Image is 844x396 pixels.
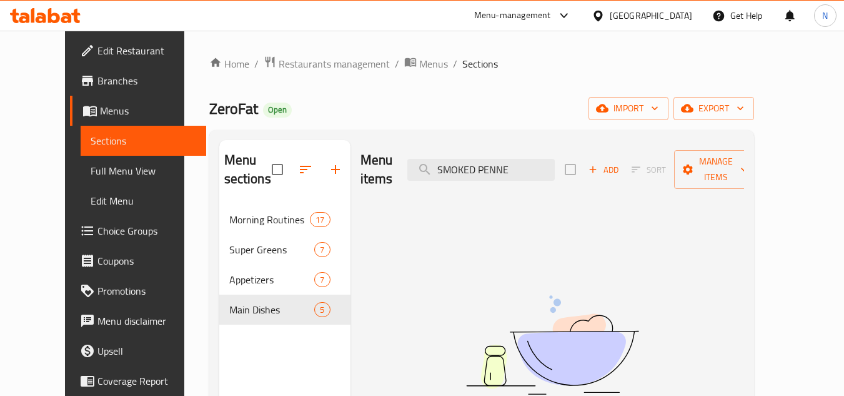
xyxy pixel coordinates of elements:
span: Menus [100,103,196,118]
button: Manage items [674,150,758,189]
div: Appetizers7 [219,265,350,295]
button: export [673,97,754,120]
span: Upsell [97,343,196,358]
li: / [453,56,457,71]
li: / [395,56,399,71]
span: Add item [583,160,623,180]
span: Sort items [623,160,674,180]
span: Add [587,163,620,177]
span: Promotions [97,283,196,298]
a: Menu disclaimer [70,306,206,336]
span: Menus [419,56,448,71]
h2: Menu items [360,151,393,188]
a: Home [209,56,249,71]
span: Edit Restaurant [97,43,196,58]
span: Edit Menu [91,193,196,208]
nav: Menu sections [219,200,350,330]
a: Full Menu View [81,156,206,186]
span: Choice Groups [97,223,196,238]
div: Morning Routines17 [219,205,350,235]
a: Coverage Report [70,366,206,396]
a: Branches [70,66,206,96]
span: Select all sections [264,156,290,183]
input: search [407,159,555,181]
span: Open [263,104,292,115]
a: Menus [70,96,206,126]
h2: Menu sections [224,151,272,188]
a: Choice Groups [70,216,206,246]
span: Coverage Report [97,373,196,388]
div: Menu-management [474,8,551,23]
span: Sort sections [290,155,320,185]
a: Menus [404,56,448,72]
span: 17 [310,214,329,226]
a: Coupons [70,246,206,276]
span: Sections [91,133,196,148]
a: Restaurants management [264,56,390,72]
span: ZeroFat [209,94,258,123]
span: import [598,101,658,116]
a: Upsell [70,336,206,366]
span: Main Dishes [229,302,315,317]
div: [GEOGRAPHIC_DATA] [610,9,692,23]
span: Sections [462,56,498,71]
span: N [822,9,828,23]
span: Appetizers [229,272,315,287]
span: export [683,101,744,116]
span: 5 [315,304,329,316]
span: Coupons [97,253,196,268]
span: 7 [315,244,329,256]
nav: breadcrumb [209,56,754,72]
div: items [314,272,330,287]
div: Open [263,103,292,118]
button: import [588,97,668,120]
span: Full Menu View [91,163,196,178]
span: Menu disclaimer [97,313,196,328]
a: Edit Menu [81,186,206,216]
span: Super Greens [229,242,315,257]
a: Edit Restaurant [70,36,206,66]
li: / [254,56,259,71]
span: 7 [315,274,329,286]
span: Restaurants management [279,56,390,71]
div: Super Greens7 [219,235,350,265]
button: Add [583,160,623,180]
div: Main Dishes5 [219,295,350,325]
a: Promotions [70,276,206,306]
span: Manage items [684,154,748,185]
span: Morning Routines [229,212,310,227]
span: Branches [97,73,196,88]
div: items [314,302,330,317]
a: Sections [81,126,206,156]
